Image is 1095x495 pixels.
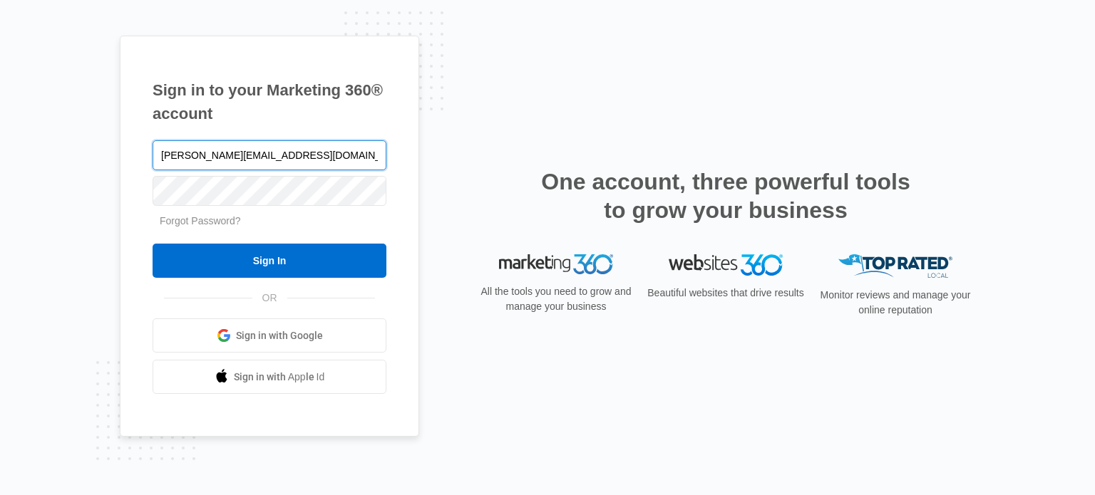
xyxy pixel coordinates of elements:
img: Top Rated Local [838,254,952,278]
p: Beautiful websites that drive results [646,286,806,301]
span: Sign in with Apple Id [234,370,325,385]
img: Websites 360 [669,254,783,275]
p: All the tools you need to grow and manage your business [476,284,636,314]
input: Email [153,140,386,170]
a: Forgot Password? [160,215,241,226]
img: Marketing 360 [499,254,613,274]
h1: Sign in to your Marketing 360® account [153,78,386,125]
span: Sign in with Google [236,328,323,343]
span: OR [252,291,287,306]
a: Sign in with Apple Id [153,360,386,394]
a: Sign in with Google [153,318,386,353]
input: Sign In [153,244,386,278]
h2: One account, three powerful tools to grow your business [537,167,915,224]
p: Monitor reviews and manage your online reputation [816,288,975,318]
